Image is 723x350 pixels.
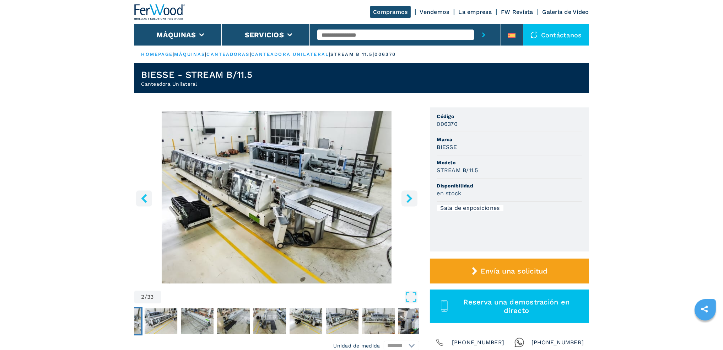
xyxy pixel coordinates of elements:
button: Go to Slide 7 [288,307,324,335]
button: left-button [136,190,152,206]
p: 006370 [375,51,396,58]
img: Canteadora Unilateral BIESSE STREAM B/11.5 [134,111,419,283]
img: Phone [435,338,445,348]
p: stream b 11.5 | [330,51,374,58]
button: Go to Slide 6 [252,307,287,335]
span: | [329,52,330,57]
span: 2 [141,294,145,300]
img: Contáctanos [530,31,538,38]
button: Máquinas [156,31,196,39]
a: canteadoras [207,52,250,57]
a: Galeria de Video [543,9,589,15]
a: La empresa [459,9,492,15]
a: Compramos [370,6,410,18]
h3: 006370 [437,120,458,128]
button: right-button [401,190,417,206]
img: 14a5d0f383718b781ed7ab4be0071491 [398,308,431,334]
iframe: Chat [693,318,718,345]
button: Envía una solicitud [430,259,589,283]
span: / [145,294,147,300]
img: 0278f2fefd0bdf6656fe5decd95a3359 [290,308,322,334]
a: HOMEPAGE [141,52,173,57]
a: sharethis [696,300,713,318]
div: Contáctanos [523,24,589,46]
button: Servicios [245,31,284,39]
span: 33 [147,294,154,300]
span: [PHONE_NUMBER] [452,338,505,348]
h3: STREAM B/11.5 [437,166,478,174]
span: | [205,52,206,57]
span: [PHONE_NUMBER] [532,338,584,348]
div: Go to Slide 2 [134,111,419,283]
em: Unidad de medida [334,342,380,349]
button: Go to Slide 8 [324,307,360,335]
span: Envía una solicitud [481,267,548,275]
button: Reserva una demostración en directo [430,290,589,323]
button: submit-button [474,24,493,46]
img: 4576013db1a5cb87a5b100a5f9638174 [326,308,358,334]
span: Código [437,113,582,120]
span: Reserva una demostración en directo [452,298,581,315]
span: Marca [437,136,582,143]
img: b667c15714eee18572be8f239d693bf7 [362,308,395,334]
nav: Thumbnail Navigation [107,307,392,335]
span: Disponibilidad [437,182,582,189]
img: 9db3dfa9d5391eb0c6a9787d1396c3c1 [253,308,286,334]
img: Whatsapp [514,338,524,348]
img: Ferwood [134,4,185,20]
span: | [173,52,174,57]
a: Vendemos [420,9,449,15]
button: Go to Slide 5 [216,307,251,335]
button: Go to Slide 9 [361,307,396,335]
span: | [250,52,251,57]
img: 77ab5757c9d299c3a07abfc87d07deb2 [217,308,250,334]
h1: BIESSE - STREAM B/11.5 [141,69,253,80]
button: Go to Slide 10 [397,307,432,335]
button: Go to Slide 4 [179,307,215,335]
a: FW Revista [501,9,533,15]
button: Go to Slide 3 [143,307,179,335]
img: 77cea4d8a85e2655da7a7fc7cd734f37 [145,308,177,334]
img: 37ed15d90d65713824309df9f67599f9 [181,308,214,334]
a: máquinas [174,52,205,57]
span: Modelo [437,159,582,166]
button: Open Fullscreen [163,291,417,303]
h2: Canteadora Unilateral [141,80,253,87]
a: canteadora unilateral [251,52,329,57]
h3: en stock [437,189,462,197]
div: Sala de exposiciones [437,205,503,211]
h3: BIESSE [437,143,457,151]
